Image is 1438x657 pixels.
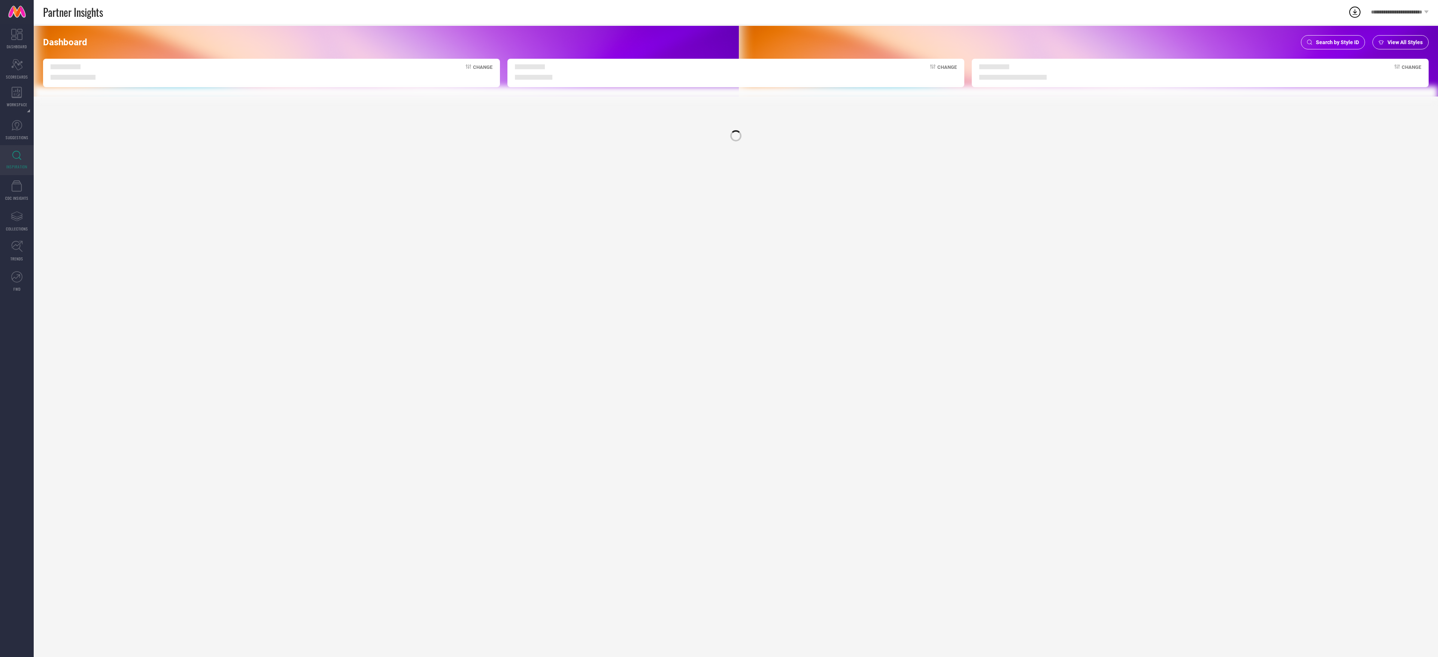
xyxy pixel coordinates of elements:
[43,4,103,20] span: Partner Insights
[937,64,957,80] span: Change
[10,256,23,262] span: TRENDS
[1348,5,1362,19] div: Open download list
[7,44,27,49] span: DASHBOARD
[6,164,27,169] span: INSPIRATION
[43,37,87,48] span: Dashboard
[473,64,492,80] span: Change
[1402,64,1421,80] span: Change
[6,74,28,80] span: SCORECARDS
[7,102,27,107] span: WORKSPACE
[13,286,21,292] span: FWD
[5,195,28,201] span: CDC INSIGHTS
[6,226,28,232] span: COLLECTIONS
[1316,39,1359,45] span: Search by Style ID
[6,135,28,140] span: SUGGESTIONS
[1387,39,1423,45] span: View All Styles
